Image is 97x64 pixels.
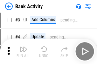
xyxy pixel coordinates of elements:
img: Support [76,4,81,9]
div: Bank Activity [15,3,43,9]
img: Back [5,3,13,10]
div: pending... [60,18,79,22]
span: # 3 [15,17,20,22]
img: Settings menu [84,3,92,10]
div: Add Columns [30,16,56,24]
span: # 4 [15,34,20,39]
div: Update [30,33,45,41]
div: pending... [50,35,68,39]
